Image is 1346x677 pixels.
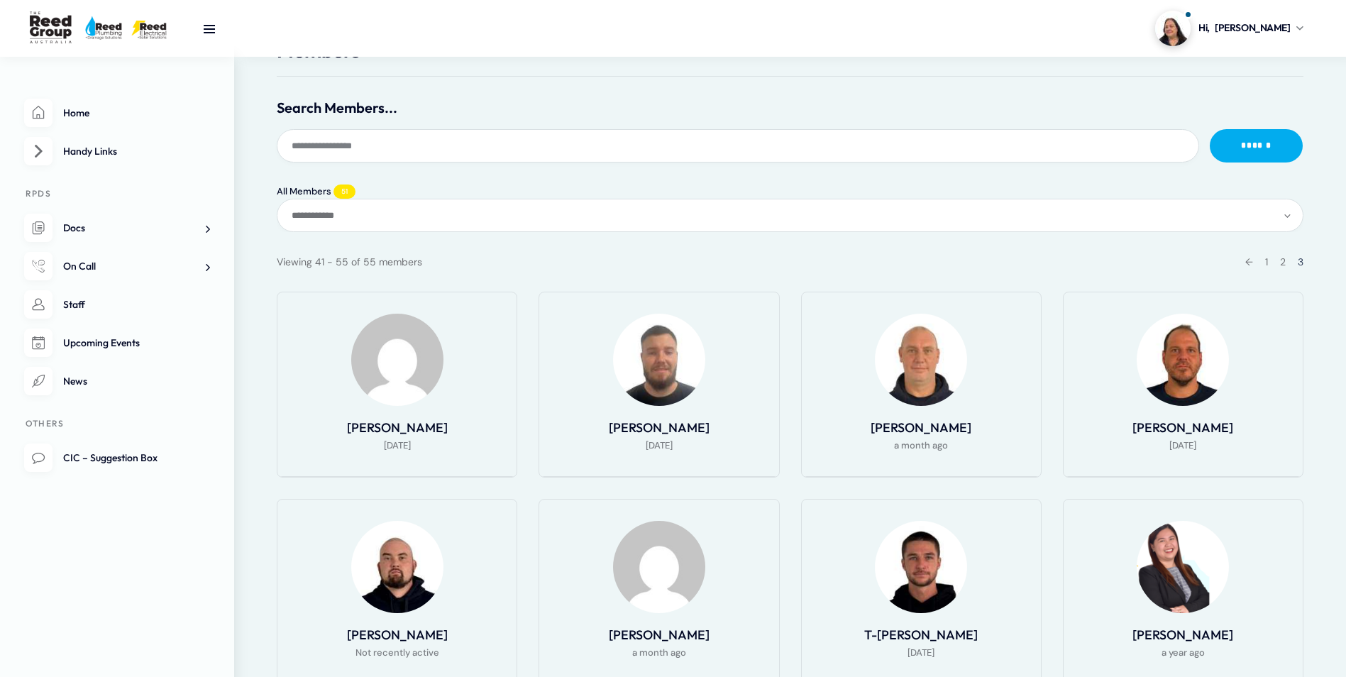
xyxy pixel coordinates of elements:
a: Profile picture of Carmen MontaltoHi,[PERSON_NAME] [1155,11,1303,46]
a: T-[PERSON_NAME] [864,627,978,643]
a: [PERSON_NAME] [1132,419,1233,436]
span: Hi, [1198,21,1210,35]
a: [PERSON_NAME] [347,419,448,436]
div: Viewing 41 - 55 of 55 members [277,253,422,270]
img: Profile picture of Carmen Montalto [1155,11,1191,46]
span: a year ago [1162,644,1205,661]
span: [PERSON_NAME] [1215,21,1291,35]
img: Profile Photo [351,521,443,613]
a: All Members51 [277,185,355,199]
a: [PERSON_NAME] [347,627,448,643]
img: Profile Photo [613,314,705,406]
span: Not recently active [355,644,439,661]
a: [PERSON_NAME] [609,419,710,436]
h1: Members [277,39,1303,62]
span: [DATE] [1169,437,1196,454]
span: 51 [333,185,355,199]
div: Members directory secondary navigation [277,199,1303,232]
img: Profile Photo [1137,521,1229,613]
img: Profile Photo [875,521,967,613]
span: a month ago [894,437,948,454]
img: Profile Photo [1137,314,1229,406]
a: ← [1245,255,1253,268]
span: [DATE] [908,644,934,661]
a: 2 [1280,255,1286,268]
span: [DATE] [384,437,411,454]
a: [PERSON_NAME] [871,419,971,436]
span: [DATE] [646,437,673,454]
span: a month ago [632,644,686,661]
img: Profile Photo [613,521,705,613]
a: [PERSON_NAME] [1132,627,1233,643]
img: Profile Photo [875,314,967,406]
div: Members directory main navigation [277,184,1303,199]
a: 1 [1265,255,1268,268]
a: [PERSON_NAME] [609,627,710,643]
span: 3 [1298,255,1303,268]
img: Profile Photo [351,314,443,406]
